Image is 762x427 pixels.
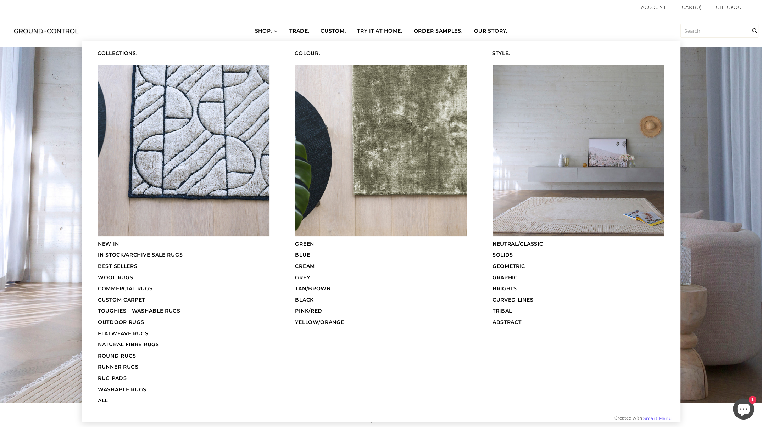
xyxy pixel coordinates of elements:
a: BLACK [286,294,476,306]
a: GEOMETRIC [483,261,673,272]
a: TRY IT AT HOME. [351,21,408,41]
a: CUSTOM. [315,21,351,41]
span: TOUGHIES - WASHABLE RUGS [98,308,180,314]
a: PINK/RED [286,305,476,317]
span: BEST SELLERS [98,263,137,269]
span: Cart [682,4,695,10]
span: 0 [696,4,700,10]
span: TRY IT AT HOME. [357,28,402,35]
a: COLLECTIONS. [89,48,279,59]
img: Submenu item [295,65,467,236]
a: Submenu item [483,63,673,238]
a: GREY [286,272,476,283]
span: ORDER SAMPLES. [414,28,463,35]
span: IN STOCK/ARCHIVE SALE RUGS [98,252,183,258]
span: STYLE. [492,50,510,57]
inbox-online-store-chat: Shopify online store chat [731,398,756,421]
span: FLATWEAVE RUGS [98,330,149,337]
a: NEW IN [89,238,279,250]
span: CUSTOM CARPET [98,297,145,303]
input: Search [748,15,762,47]
a: Account [641,4,666,10]
a: Cart(0) [682,4,702,11]
span: CREAM [295,263,315,269]
input: Search [680,24,758,38]
span: RUNNER RUGS [98,364,139,370]
span: COLLECTIONS. [98,50,137,57]
a: Submenu item [286,63,476,238]
a: BRIGHTS [483,283,673,294]
span: GRAPHIC [493,274,518,281]
a: YELLOW/ORANGE [286,317,476,328]
span: YELLOW/ORANGE [295,319,344,325]
a: SOLIDS [483,249,673,261]
span: NEUTRAL/CLASSIC [493,241,543,247]
span: WOOL RUGS [98,274,133,281]
a: IN STOCK/ARCHIVE SALE RUGS [89,249,279,261]
a: OUTDOOR RUGS [89,317,279,328]
span: SOLIDS [493,252,513,258]
a: FLATWEAVE RUGS [89,328,279,339]
a: NEUTRAL/CLASSIC [483,238,673,250]
a: TOUGHIES - WASHABLE RUGS [89,305,279,317]
span: Created with [614,416,642,420]
img: Submenu item [98,65,269,236]
span: ABSTRACT [493,319,522,325]
a: WASHABLE RUGS [89,384,279,395]
a: Smart Menu [643,416,672,421]
a: TRADE. [284,21,315,41]
span: CURVED LINES [493,297,533,303]
a: Submenu item [89,63,279,238]
a: ORDER SAMPLES. [408,21,468,41]
span: BLACK [295,297,314,303]
a: TRIBAL [483,305,673,317]
a: RUNNER RUGS [89,361,279,373]
a: CURVED LINES [483,294,673,306]
span: BLUE [295,252,310,258]
span: NEW IN [98,241,119,247]
a: ROUND RUGS [89,350,279,362]
a: WOOL RUGS [89,272,279,283]
a: BEST SELLERS [89,261,279,272]
a: ALL [89,395,279,406]
a: GREEN [286,238,476,250]
span: COLOUR. [295,50,320,57]
a: NATURAL FIBRE RUGS [89,339,279,350]
span: COMMERCIAL RUGS [98,285,153,292]
a: STYLE. [483,48,673,59]
img: Submenu item [493,65,664,236]
span: TRIBAL [493,308,512,314]
span: WASHABLE RUGS [98,386,146,393]
a: CUSTOM CARPET [89,294,279,306]
span: OUTDOOR RUGS [98,319,144,325]
span: NATURAL FIBRE RUGS [98,341,159,348]
span: BRIGHTS [493,285,517,292]
a: BLUE [286,249,476,261]
span: GEOMETRIC [493,263,525,269]
a: RUG PADS [89,373,279,384]
span: GREEN [295,241,314,247]
a: OUR STORY. [468,21,513,41]
span: RUG PADS [98,375,127,381]
span: CUSTOM. [321,28,346,35]
a: TAN/BROWN [286,283,476,294]
a: ABSTRACT [483,317,673,328]
a: CREAM [286,261,476,272]
span: TAN/BROWN [295,285,330,292]
a: GRAPHIC [483,272,673,283]
a: COMMERCIAL RUGS [89,283,279,294]
a: SHOP. [249,21,284,41]
span: TRADE. [289,28,309,35]
span: OUR STORY. [474,28,507,35]
span: ALL [98,397,108,404]
span: PINK/RED [295,308,322,314]
a: COLOUR. [286,48,476,59]
span: GREY [295,274,310,281]
span: ROUND RUGS [98,353,136,359]
span: SHOP. [255,28,272,35]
